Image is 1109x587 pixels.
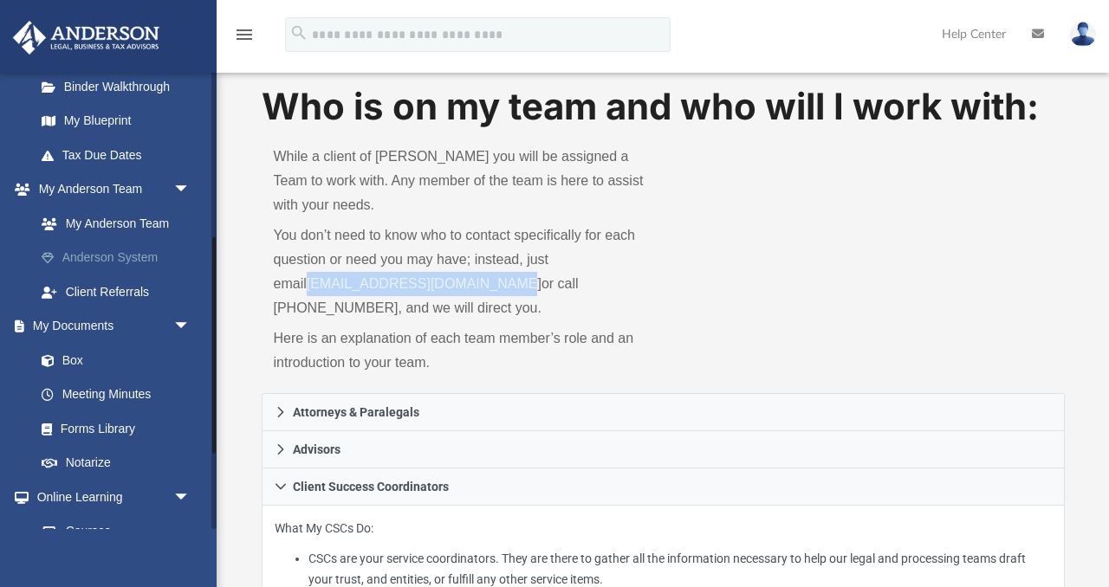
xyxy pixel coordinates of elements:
[24,104,208,139] a: My Blueprint
[293,406,419,418] span: Attorneys & Paralegals
[293,443,340,455] span: Advisors
[173,309,208,345] span: arrow_drop_down
[262,431,1065,468] a: Advisors
[307,276,542,291] a: [EMAIL_ADDRESS][DOMAIN_NAME]
[24,274,217,309] a: Client Referrals
[8,21,165,55] img: Anderson Advisors Platinum Portal
[12,172,217,207] a: My Anderson Teamarrow_drop_down
[24,411,199,446] a: Forms Library
[262,81,1065,132] h1: Who is on my team and who will I work with:
[234,33,255,45] a: menu
[24,343,199,377] a: Box
[173,480,208,515] span: arrow_drop_down
[274,145,652,217] p: While a client of [PERSON_NAME] you will be assigned a Team to work with. Any member of the team ...
[24,377,208,412] a: Meeting Minutes
[262,468,1065,506] a: Client Success Coordinators
[24,514,208,549] a: Courses
[12,480,208,514] a: Online Learningarrow_drop_down
[173,172,208,208] span: arrow_drop_down
[1070,22,1096,47] img: User Pic
[289,23,308,42] i: search
[24,138,217,172] a: Tax Due Dates
[24,241,217,275] a: Anderson System
[234,24,255,45] i: menu
[293,481,449,493] span: Client Success Coordinators
[24,446,208,481] a: Notarize
[262,393,1065,431] a: Attorneys & Paralegals
[12,309,208,344] a: My Documentsarrow_drop_down
[274,326,652,375] p: Here is an explanation of each team member’s role and an introduction to your team.
[24,69,217,104] a: Binder Walkthrough
[24,206,208,241] a: My Anderson Team
[274,223,652,320] p: You don’t need to know who to contact specifically for each question or need you may have; instea...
